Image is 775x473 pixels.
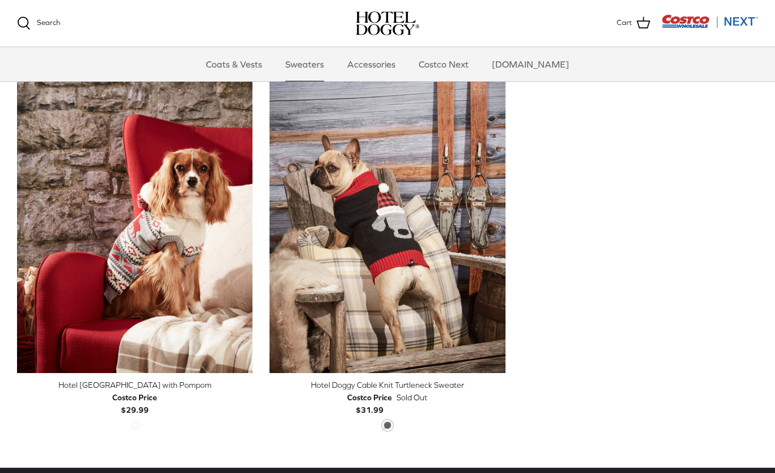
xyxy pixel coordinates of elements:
a: Hotel [GEOGRAPHIC_DATA] with Pompom Costco Price$29.99 [17,379,252,417]
span: Search [37,18,60,27]
a: Cart [617,16,650,31]
div: Costco Price [347,391,392,404]
img: hoteldoggycom [356,11,419,35]
b: $31.99 [347,391,392,415]
div: Hotel [GEOGRAPHIC_DATA] with Pompom [17,379,252,391]
div: Costco Price [112,391,157,404]
a: Sweaters [275,47,334,81]
a: [DOMAIN_NAME] [482,47,579,81]
span: Sold Out [397,391,427,404]
a: hoteldoggy.com hoteldoggycom [356,11,419,35]
a: Hotel Doggy Fair Isle Sweater with Pompom [17,78,252,373]
a: Coats & Vests [196,47,272,81]
div: Hotel Doggy Cable Knit Turtleneck Sweater [269,379,505,391]
a: Search [17,16,60,30]
b: $29.99 [112,391,157,415]
a: Hotel Doggy Cable Knit Turtleneck Sweater [269,78,505,373]
span: Cart [617,17,632,29]
a: Visit Costco Next [662,22,758,30]
a: Costco Next [408,47,479,81]
a: Accessories [337,47,406,81]
img: Costco Next [662,14,758,28]
a: Hotel Doggy Cable Knit Turtleneck Sweater Costco Price$31.99 Sold Out [269,379,505,417]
